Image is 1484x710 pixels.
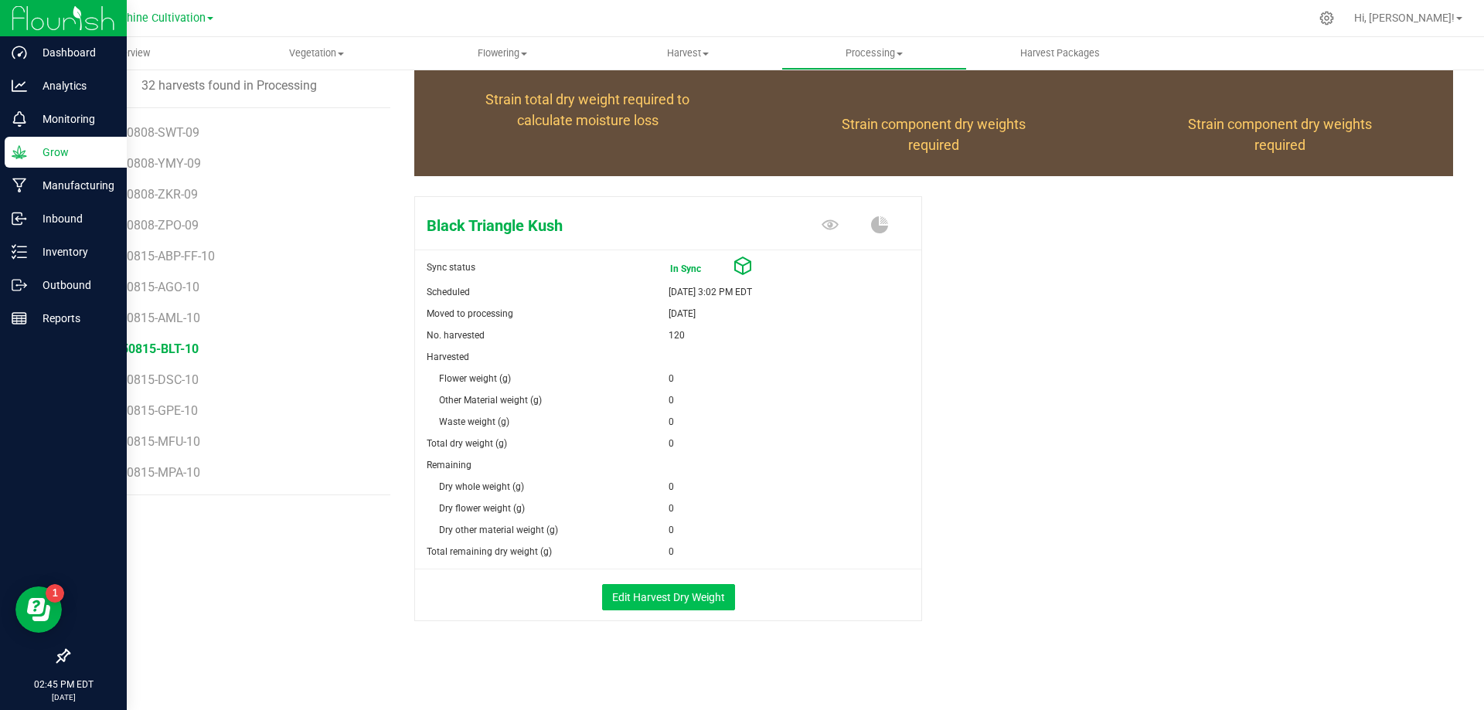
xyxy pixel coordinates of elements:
span: SN-250815-AML-10 [94,311,200,325]
span: No. harvested [427,330,485,341]
p: Reports [27,309,120,328]
inline-svg: Manufacturing [12,178,27,193]
span: SN-250815-ABP-FF-10 [94,249,215,263]
span: SN-250815-MPA-10 [94,465,200,480]
p: Outbound [27,276,120,294]
inline-svg: Dashboard [12,45,27,60]
span: [DATE] 3:02 PM EDT [669,281,752,303]
span: SN-250815-GPE-10 [94,403,198,418]
span: Total remaining dry weight (g) [427,546,552,557]
a: Harvest [595,37,781,70]
span: Flower weight (g) [439,373,511,384]
p: Inbound [27,209,120,228]
span: Harvested [427,352,469,362]
span: 0 [669,541,674,562]
span: SN-250808-YMY-09 [94,156,201,171]
span: Strain component dry weights required [842,116,1026,153]
span: [DATE] [669,303,696,324]
span: In Sync [670,258,732,280]
span: Waste weight (g) [439,416,509,427]
span: 120 [669,324,685,346]
span: 0 [669,498,674,519]
span: Overview [90,46,171,60]
div: Manage settings [1317,11,1336,25]
span: Sync status [427,262,475,273]
span: SN-250815-DSC-10 [94,372,199,387]
span: 0 [669,433,674,454]
span: Strain total dry weight required to calculate moisture loss [485,91,689,128]
inline-svg: Inbound [12,211,27,226]
inline-svg: Analytics [12,78,27,93]
div: 32 harvests found in Processing [68,76,390,95]
span: Remaining [427,460,471,471]
group-info-box: Other Material weight % [1118,65,1441,176]
span: Dry whole weight (g) [439,481,524,492]
span: SN-250815-MFU-10 [94,434,200,449]
span: SN-250815-BLT-10 [94,341,199,356]
span: Harvest Packages [999,46,1121,60]
span: SN-250808-ZKR-09 [94,187,198,202]
p: Grow [27,143,120,161]
a: Overview [37,37,223,70]
span: Moved to processing [427,308,513,319]
span: Other Material weight (g) [439,395,542,406]
inline-svg: Monitoring [12,111,27,127]
span: Processing [782,46,967,60]
span: In Sync [669,256,733,281]
p: Inventory [27,243,120,261]
span: Not Yet Cured [733,256,752,281]
p: Dashboard [27,43,120,62]
span: 0 [669,411,674,433]
span: Harvest [596,46,781,60]
span: Black Triangle Kush [415,214,752,237]
button: Edit Harvest Dry Weight [602,584,735,610]
span: Flowering [410,46,594,60]
p: Monitoring [27,110,120,128]
a: Flowering [409,37,595,70]
a: Harvest Packages [967,37,1153,70]
group-info-box: Flower weight % [772,65,1095,176]
span: SN-250815-AGO-10 [94,280,199,294]
span: Scheduled [427,287,470,297]
inline-svg: Reports [12,311,27,326]
span: Total dry weight (g) [427,438,507,449]
span: Vegetation [224,46,409,60]
span: Sunshine Cultivation [102,12,206,25]
span: Dry other material weight (g) [439,525,558,535]
group-info-box: Moisture loss % [426,65,749,176]
iframe: Resource center [15,586,62,633]
p: Analytics [27,76,120,95]
span: 0 [669,389,674,411]
p: [DATE] [7,691,120,703]
span: Strain component dry weights required [1188,116,1372,153]
span: Hi, [PERSON_NAME]! [1354,12,1455,24]
span: 0 [669,519,674,541]
span: 0 [669,368,674,389]
p: 02:45 PM EDT [7,678,120,691]
span: 0 [669,476,674,498]
span: Dry flower weight (g) [439,503,525,514]
a: Vegetation [223,37,410,70]
span: SN-250808-SWT-09 [94,125,199,140]
inline-svg: Outbound [12,277,27,293]
p: Manufacturing [27,176,120,195]
inline-svg: Grow [12,144,27,160]
span: SN-250808-ZPO-09 [94,218,199,233]
inline-svg: Inventory [12,244,27,260]
iframe: Resource center unread badge [46,584,64,603]
a: Processing [781,37,968,70]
